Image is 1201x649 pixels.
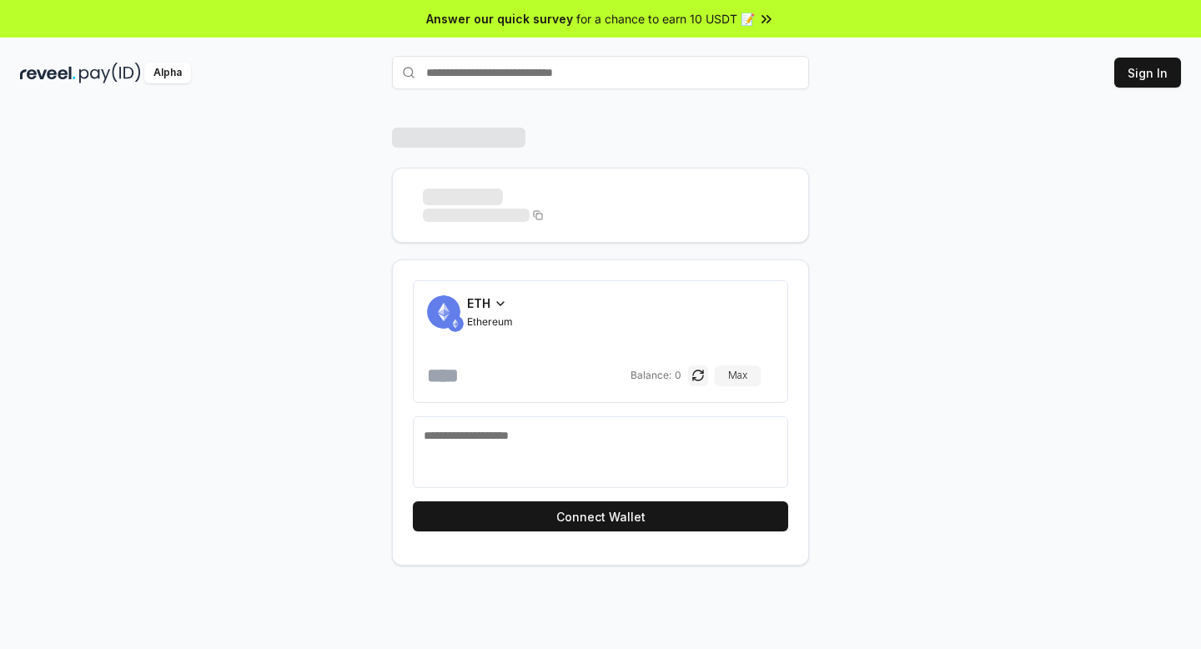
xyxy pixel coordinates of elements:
span: ETH [467,294,490,312]
button: Connect Wallet [413,501,788,531]
span: 0 [675,369,681,382]
span: Balance: [631,369,671,382]
img: reveel_dark [20,63,76,83]
img: pay_id [79,63,141,83]
span: Answer our quick survey [426,10,573,28]
button: Max [715,365,761,385]
div: Alpha [144,63,191,83]
button: Sign In [1114,58,1181,88]
span: for a chance to earn 10 USDT 📝 [576,10,755,28]
img: ETH.svg [447,315,464,332]
span: Ethereum [467,315,513,329]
